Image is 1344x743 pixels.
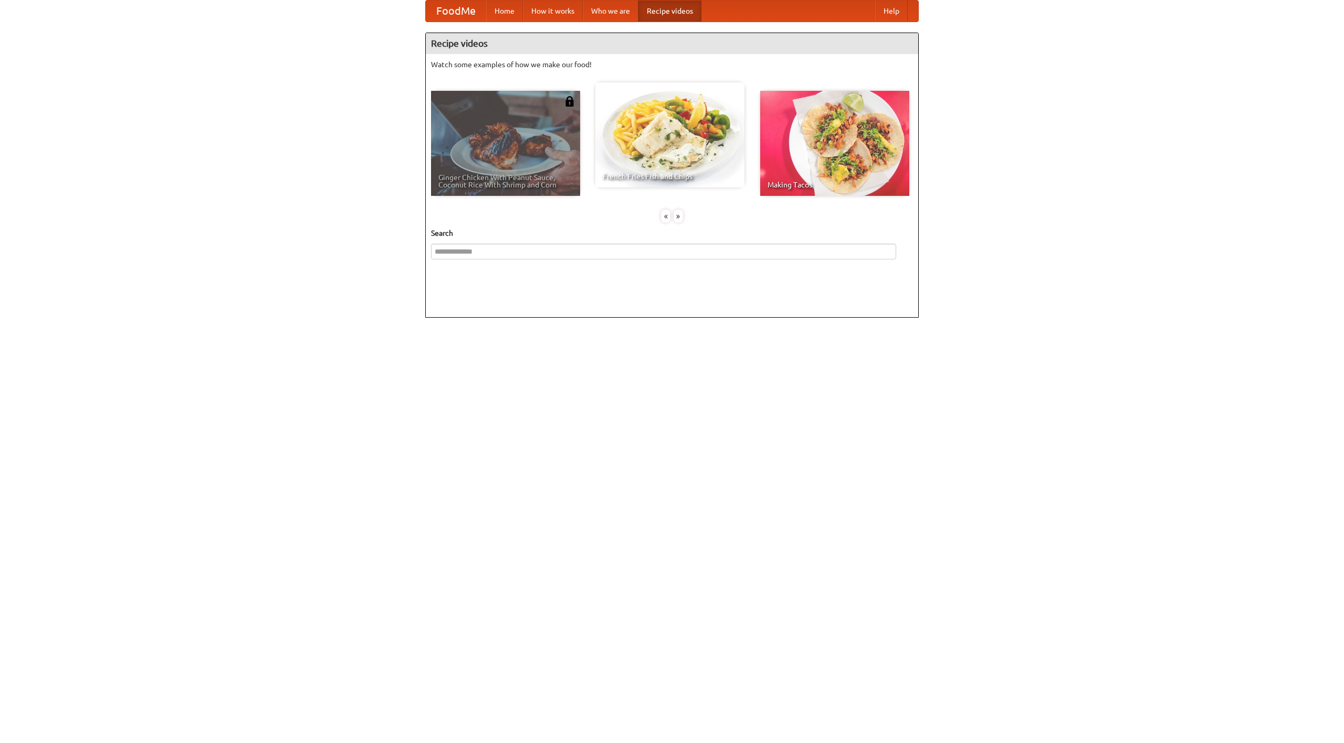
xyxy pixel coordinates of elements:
a: How it works [523,1,583,22]
h4: Recipe videos [426,33,918,54]
div: » [674,210,683,223]
a: Making Tacos [760,91,909,196]
a: FoodMe [426,1,486,22]
a: Who we are [583,1,638,22]
a: Home [486,1,523,22]
h5: Search [431,228,913,238]
a: Help [875,1,908,22]
a: Recipe videos [638,1,701,22]
p: Watch some examples of how we make our food! [431,59,913,70]
img: 483408.png [564,96,575,107]
a: French Fries Fish and Chips [595,82,744,187]
span: French Fries Fish and Chips [603,173,737,180]
span: Making Tacos [768,181,902,189]
div: « [661,210,670,223]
